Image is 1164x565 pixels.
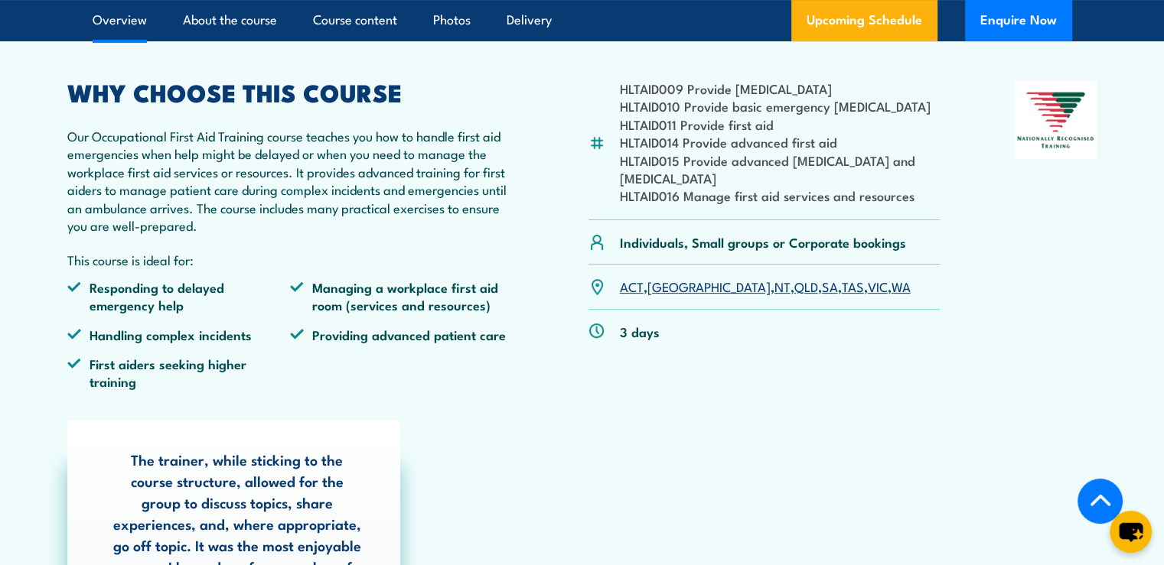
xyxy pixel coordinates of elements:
li: Providing advanced patient care [290,326,514,343]
a: WA [892,277,911,295]
p: 3 days [620,323,660,340]
h2: WHY CHOOSE THIS COURSE [67,81,514,102]
li: Responding to delayed emergency help [67,278,291,314]
p: , , , , , , , [620,278,911,295]
p: Our Occupational First Aid Training course teaches you how to handle first aid emergencies when h... [67,127,514,234]
li: Handling complex incidents [67,326,291,343]
li: HLTAID009 Provide [MEDICAL_DATA] [620,80,941,97]
p: Individuals, Small groups or Corporate bookings [620,233,906,251]
p: This course is ideal for: [67,251,514,268]
li: First aiders seeking higher training [67,355,291,391]
a: VIC [868,277,888,295]
li: HLTAID016 Manage first aid services and resources [620,187,941,204]
a: ACT [620,277,644,295]
img: Nationally Recognised Training logo. [1015,81,1097,159]
li: HLTAID011 Provide first aid [620,115,941,133]
li: Managing a workplace first aid room (services and resources) [290,278,514,314]
li: HLTAID010 Provide basic emergency [MEDICAL_DATA] [620,97,941,115]
a: SA [822,277,838,295]
a: QLD [794,277,818,295]
li: HLTAID015 Provide advanced [MEDICAL_DATA] and [MEDICAL_DATA] [620,151,941,187]
li: HLTAID014 Provide advanced first aid [620,133,941,151]
a: TAS [842,277,864,295]
a: [GEOGRAPHIC_DATA] [647,277,771,295]
button: chat-button [1110,511,1152,553]
a: NT [774,277,791,295]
